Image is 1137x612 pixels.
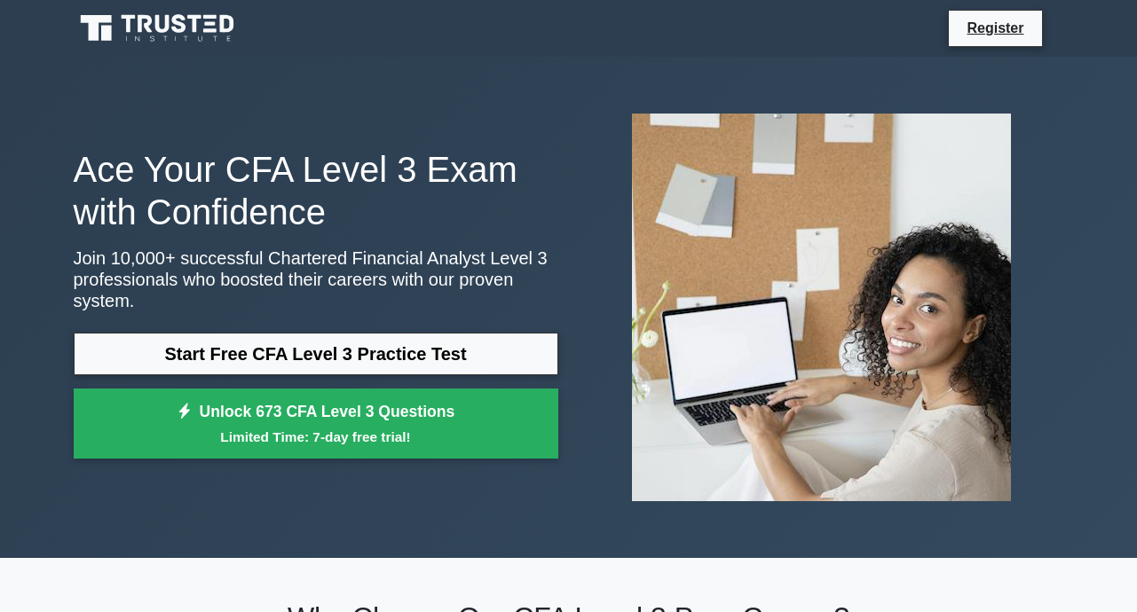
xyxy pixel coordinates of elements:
small: Limited Time: 7-day free trial! [96,427,536,447]
a: Start Free CFA Level 3 Practice Test [74,333,558,375]
a: Unlock 673 CFA Level 3 QuestionsLimited Time: 7-day free trial! [74,388,558,459]
p: Join 10,000+ successful Chartered Financial Analyst Level 3 professionals who boosted their caree... [74,247,558,311]
a: Register [956,17,1034,39]
h1: Ace Your CFA Level 3 Exam with Confidence [74,148,558,233]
